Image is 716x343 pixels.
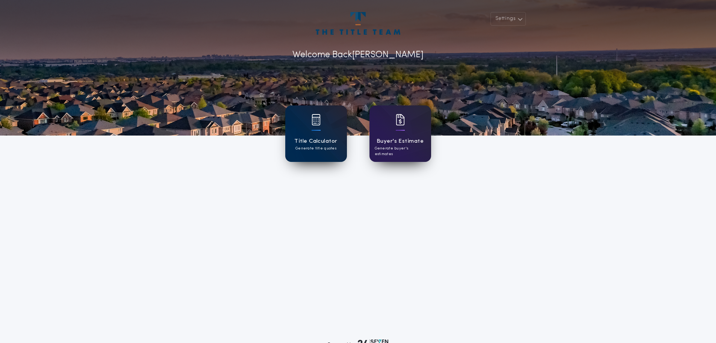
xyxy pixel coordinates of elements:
p: Welcome Back [PERSON_NAME] [292,48,424,62]
h1: Buyer's Estimate [377,137,424,146]
p: Generate buyer's estimates [375,146,426,157]
img: card icon [396,114,405,125]
button: Settings [490,12,526,26]
h1: Title Calculator [294,137,337,146]
p: Generate title quotes [295,146,336,151]
a: card iconBuyer's EstimateGenerate buyer's estimates [369,105,431,162]
img: card icon [312,114,321,125]
img: account-logo [316,12,400,35]
a: card iconTitle CalculatorGenerate title quotes [285,105,347,162]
